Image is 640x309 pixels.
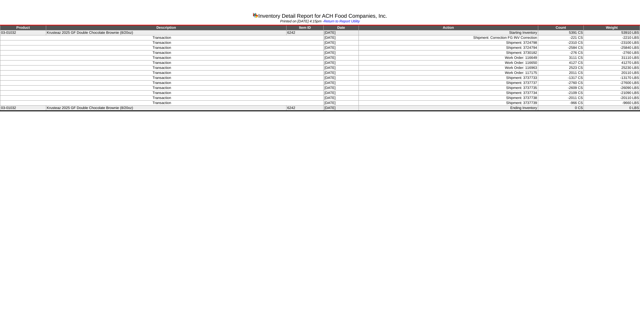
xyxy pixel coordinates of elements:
[359,45,538,50] td: Shipment: 3724794
[287,25,324,30] td: Item ID
[359,91,538,96] td: Shipment: 3737734
[584,96,640,101] td: -20110 LBS
[359,25,538,30] td: Action
[584,45,640,50] td: -25840 LBS
[584,81,640,86] td: -27600 LBS
[0,50,324,56] td: Transaction
[359,101,538,106] td: Shipment: 3737739
[323,76,358,81] td: [DATE]
[584,50,640,56] td: -2760 LBS
[323,106,358,111] td: [DATE]
[359,71,538,76] td: Work Order: 117175
[359,86,538,91] td: Shipment: 3737735
[323,66,358,71] td: [DATE]
[538,50,584,56] td: -276 CS
[324,19,360,23] a: Return to Report Utility
[359,81,538,86] td: Shipment: 3737737
[0,56,324,61] td: Transaction
[538,96,584,101] td: -2011 CS
[538,66,584,71] td: 2523 CS
[0,81,324,86] td: Transaction
[323,45,358,50] td: [DATE]
[538,35,584,40] td: -221 CS
[0,76,324,81] td: Transaction
[0,30,46,35] td: 03-01032
[538,101,584,106] td: -966 CS
[359,76,538,81] td: Shipment: 3737733
[538,91,584,96] td: -2109 CS
[359,50,538,56] td: Shipment: 3730182
[584,66,640,71] td: 25230 LBS
[323,35,358,40] td: [DATE]
[0,35,324,40] td: Transaction
[538,45,584,50] td: -2584 CS
[323,86,358,91] td: [DATE]
[538,81,584,86] td: -2760 CS
[584,30,640,35] td: 53910 LBS
[0,45,324,50] td: Transaction
[323,25,358,30] td: Date
[359,106,538,111] td: Ending Inventory
[359,66,538,71] td: Work Order: 116963
[0,101,324,106] td: Transaction
[323,30,358,35] td: [DATE]
[46,106,286,111] td: Krusteaz 2025 GF Double Chocolate Brownie (8/20oz)
[0,86,324,91] td: Transaction
[323,91,358,96] td: [DATE]
[323,81,358,86] td: [DATE]
[538,40,584,45] td: -2310 CS
[0,106,46,111] td: 03-01032
[287,30,324,35] td: 6242
[0,96,324,101] td: Transaction
[538,71,584,76] td: 2011 CS
[0,66,324,71] td: Transaction
[46,25,286,30] td: Description
[584,25,640,30] td: Weight
[323,61,358,66] td: [DATE]
[538,76,584,81] td: -1317 CS
[359,56,538,61] td: Work Order: 116649
[538,61,584,66] td: 4127 CS
[584,61,640,66] td: 41270 LBS
[584,101,640,106] td: -9660 LBS
[584,106,640,111] td: 0 LBS
[359,96,538,101] td: Shipment: 3737738
[287,106,324,111] td: 6242
[0,25,46,30] td: Product
[584,91,640,96] td: -21090 LBS
[359,61,538,66] td: Work Order: 116650
[323,50,358,56] td: [DATE]
[323,96,358,101] td: [DATE]
[538,106,584,111] td: 0 CS
[0,71,324,76] td: Transaction
[253,12,258,18] img: graph.gif
[359,30,538,35] td: Starting Inventory
[538,86,584,91] td: -2609 CS
[584,71,640,76] td: 20110 LBS
[538,56,584,61] td: 3111 CS
[0,40,324,45] td: Transaction
[46,30,286,35] td: Krusteaz 2025 GF Double Chocolate Brownie (8/20oz)
[538,30,584,35] td: 5391 CS
[0,61,324,66] td: Transaction
[323,40,358,45] td: [DATE]
[323,101,358,106] td: [DATE]
[323,56,358,61] td: [DATE]
[538,25,584,30] td: Count
[584,56,640,61] td: 31110 LBS
[584,35,640,40] td: -2210 LBS
[584,86,640,91] td: -26090 LBS
[584,76,640,81] td: -13170 LBS
[323,71,358,76] td: [DATE]
[584,40,640,45] td: -23100 LBS
[359,35,538,40] td: Shipment: Correction FG INV Correction
[359,40,538,45] td: Shipment: 3724798
[0,91,324,96] td: Transaction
